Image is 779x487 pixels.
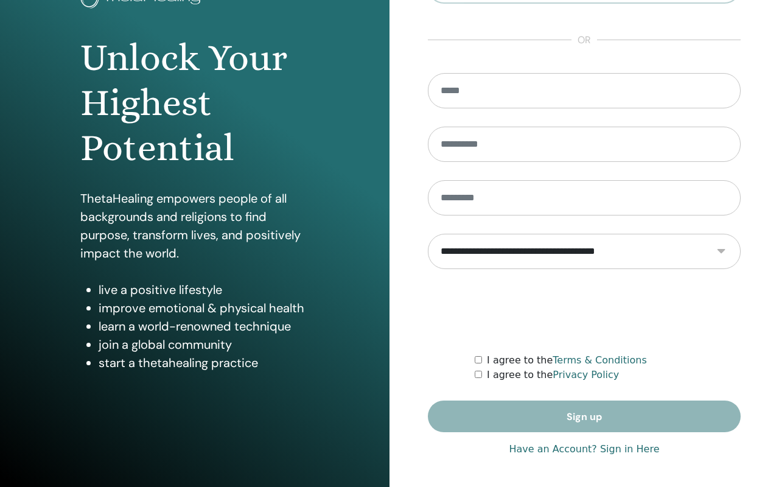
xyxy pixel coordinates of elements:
[492,287,677,335] iframe: reCAPTCHA
[99,299,310,317] li: improve emotional & physical health
[571,33,597,47] span: or
[553,354,646,366] a: Terms & Conditions
[80,35,310,171] h1: Unlock Your Highest Potential
[487,353,647,368] label: I agree to the
[99,335,310,354] li: join a global community
[80,189,310,262] p: ThetaHealing empowers people of all backgrounds and religions to find purpose, transform lives, a...
[487,368,619,382] label: I agree to the
[99,281,310,299] li: live a positive lifestyle
[99,317,310,335] li: learn a world-renowned technique
[509,442,659,457] a: Have an Account? Sign in Here
[553,369,619,380] a: Privacy Policy
[99,354,310,372] li: start a thetahealing practice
